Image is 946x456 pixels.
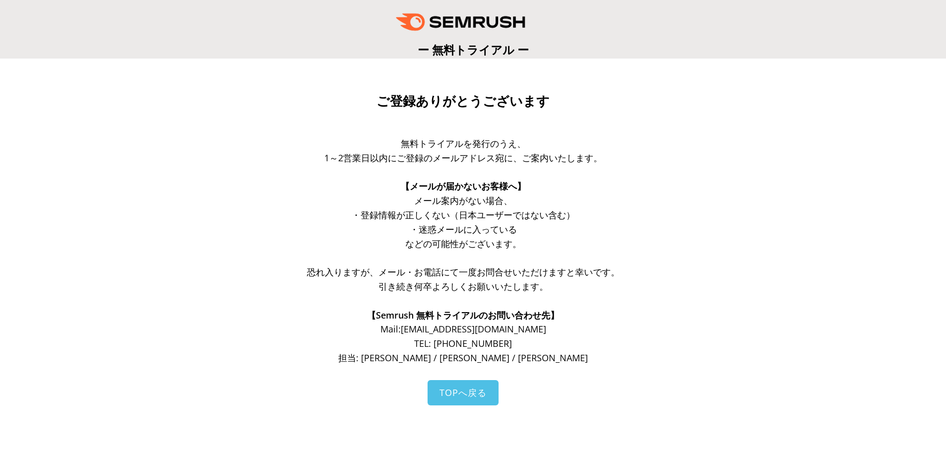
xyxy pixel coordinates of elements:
[307,266,620,278] span: 恐れ入りますが、メール・お電話にて一度お問合せいただけますと幸いです。
[367,309,559,321] span: 【Semrush 無料トライアルのお問い合わせ先】
[428,380,499,405] a: TOPへ戻る
[414,195,512,206] span: メール案内がない場合、
[401,180,526,192] span: 【メールが届かないお客様へ】
[414,337,512,349] span: TEL: [PHONE_NUMBER]
[352,209,575,221] span: ・登録情報が正しくない（日本ユーザーではない含む）
[439,387,487,398] span: TOPへ戻る
[401,137,526,149] span: 無料トライアルを発行のうえ、
[378,280,548,292] span: 引き続き何卒よろしくお願いいたします。
[405,238,521,250] span: などの可能性がございます。
[410,223,517,235] span: ・迷惑メールに入っている
[376,94,550,109] span: ご登録ありがとうございます
[338,352,588,364] span: 担当: [PERSON_NAME] / [PERSON_NAME] / [PERSON_NAME]
[418,42,529,58] span: ー 無料トライアル ー
[380,323,546,335] span: Mail: [EMAIL_ADDRESS][DOMAIN_NAME]
[324,152,602,164] span: 1～2営業日以内にご登録のメールアドレス宛に、ご案内いたします。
